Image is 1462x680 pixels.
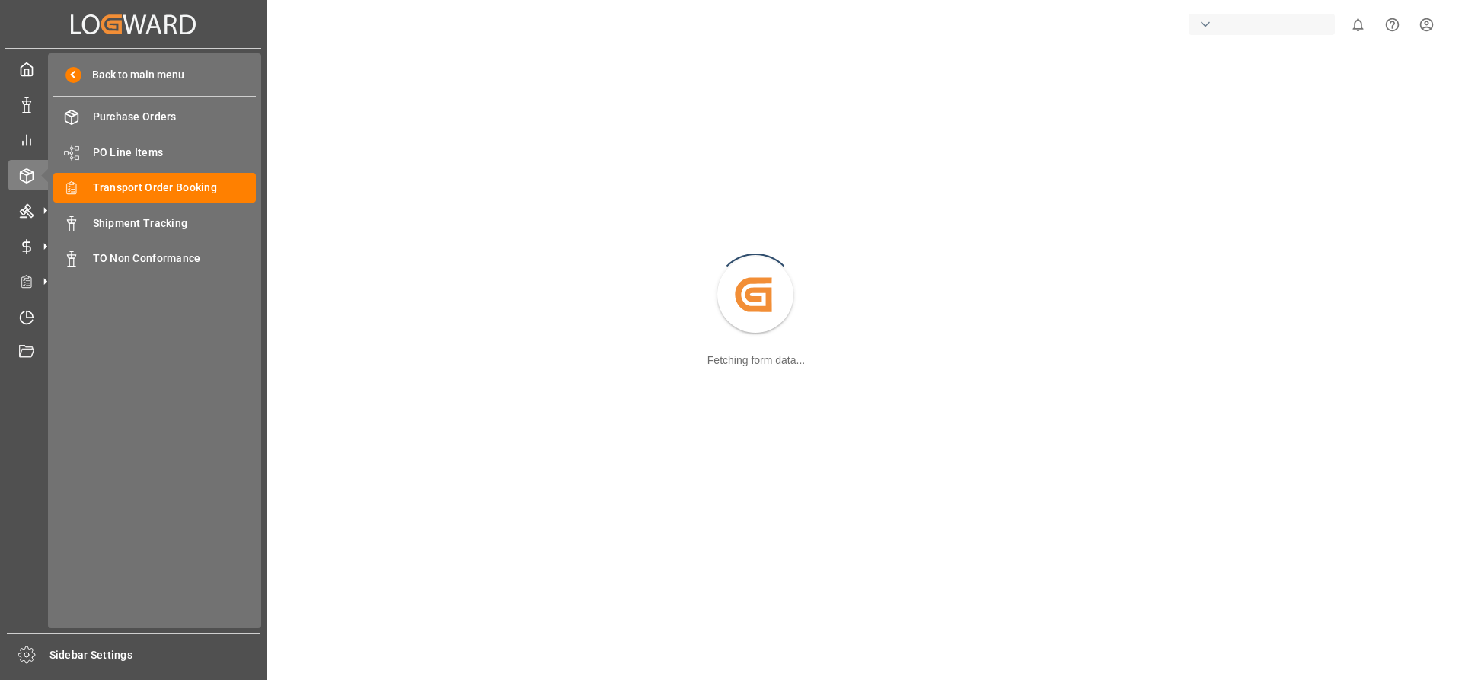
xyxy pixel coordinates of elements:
a: Shipment Tracking [53,208,256,238]
span: TO Non Conformance [93,251,257,267]
a: Timeslot Management V2 [8,302,258,331]
a: PO Line Items [53,137,256,167]
button: Help Center [1375,8,1409,42]
span: Transport Order Booking [93,180,257,196]
a: Purchase Orders [53,102,256,132]
a: Document Management [8,337,258,367]
span: Shipment Tracking [93,215,257,231]
button: show 0 new notifications [1341,8,1375,42]
a: My Cockpit [8,54,258,84]
span: Sidebar Settings [49,647,260,663]
span: Purchase Orders [93,109,257,125]
span: PO Line Items [93,145,257,161]
a: TO Non Conformance [53,244,256,273]
a: My Reports [8,125,258,155]
a: Data Management [8,89,258,119]
span: Back to main menu [81,67,184,83]
div: Fetching form data... [707,353,805,369]
a: Transport Order Booking [53,173,256,203]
